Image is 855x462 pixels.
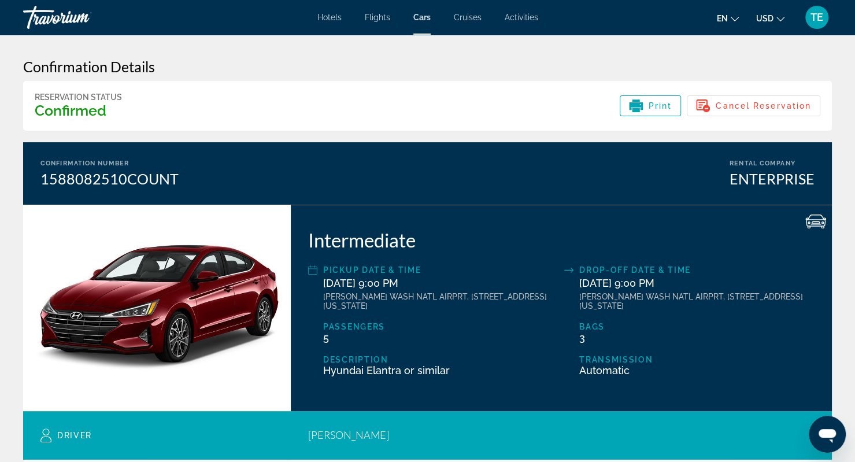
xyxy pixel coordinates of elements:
div: 3 [579,331,815,343]
a: Activities [505,13,538,22]
span: Driver [57,431,92,440]
div: Intermediate [308,228,815,252]
div: Automatic [579,364,815,376]
button: Change currency [756,10,784,27]
div: ENTERPRISE [730,170,815,187]
iframe: Button to launch messaging window [809,416,846,453]
span: Cancel Reservation [716,101,811,110]
div: 1588082510COUNT [40,170,179,187]
a: Travorium [23,2,139,32]
span: Print [649,101,672,110]
div: 5 [323,331,558,343]
div: Rental Company [730,160,815,167]
a: Cancel Reservation [687,98,820,110]
h3: Confirmed [35,102,122,119]
h3: Confirmation Details [23,58,832,75]
div: [PERSON_NAME] WASH NATL AIRPRT, [STREET_ADDRESS][US_STATE] [579,292,815,311]
div: Description [323,355,558,364]
a: Cruises [454,13,482,22]
span: [DATE] 9:00 PM [323,277,398,289]
div: Confirmation Number [40,160,179,167]
span: TE [810,12,823,23]
a: Cars [413,13,431,22]
button: User Menu [802,5,832,29]
div: Hyundai Elantra or similar [323,364,558,376]
div: Pickup Date & Time [323,263,558,277]
button: Cancel Reservation [687,95,820,116]
div: Drop-off Date & Time [579,263,815,277]
span: USD [756,14,773,23]
div: [PERSON_NAME] [302,428,815,441]
div: Reservation Status [35,93,122,102]
span: en [717,14,728,23]
button: Change language [717,10,739,27]
div: Transmission [579,355,815,364]
span: [DATE] 9:00 PM [579,277,654,289]
button: Print [620,95,682,116]
div: Passengers [323,322,558,331]
div: [PERSON_NAME] WASH NATL AIRPRT, [STREET_ADDRESS][US_STATE] [323,292,558,311]
div: Bags [579,322,815,331]
img: Hyundai Elantra or similar [23,238,291,378]
a: Flights [365,13,390,22]
a: Hotels [317,13,342,22]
